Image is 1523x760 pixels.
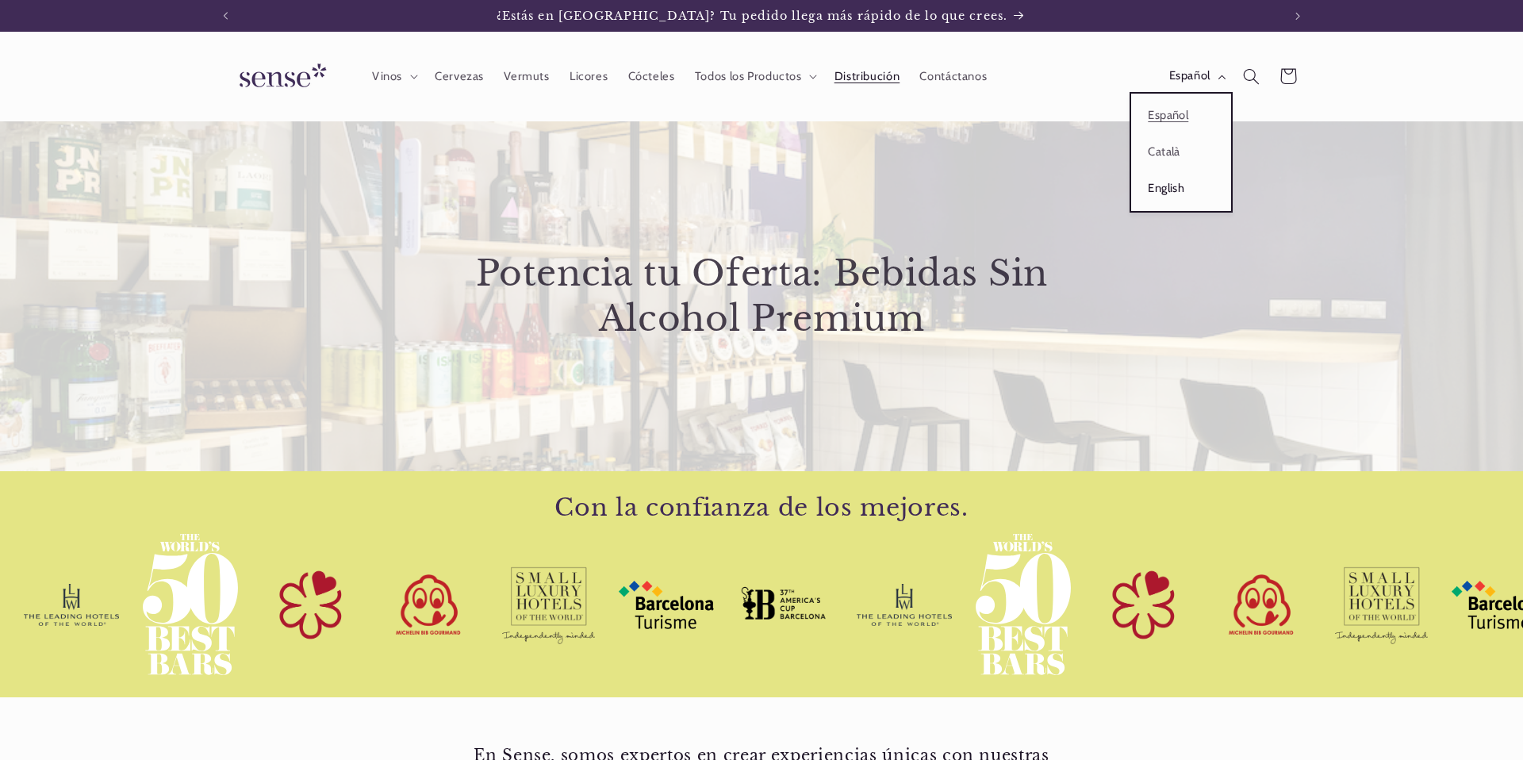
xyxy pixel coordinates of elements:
span: Licores [570,69,608,84]
a: Sense [214,48,346,106]
span: Contáctanos [919,69,987,84]
img: Michelin Star Alcohol Free [1094,559,1189,651]
a: Contáctanos [910,59,997,94]
span: Cervezas [435,69,484,84]
h2: Potencia tu Oferta: Bebidas Sin Alcohol Premium [420,251,1103,341]
a: Distribución [824,59,910,94]
span: Vinos [372,69,402,84]
a: Vermuts [494,59,560,94]
img: MichelinBibGourmandAlcoholFree [380,568,475,641]
button: Español [1159,60,1233,92]
a: Cervezas [424,59,493,94]
span: Vermuts [504,69,549,84]
summary: Todos los Productos [685,59,824,94]
span: ¿Estás en [GEOGRAPHIC_DATA]? Tu pedido llega más rápido de lo que crees. [497,9,1007,23]
img: Sense [221,54,340,99]
span: Distribución [834,69,900,84]
summary: Vinos [362,59,424,94]
a: Licores [559,59,618,94]
img: Michelin Star Alcohol Free [261,559,356,651]
a: English [1131,171,1231,207]
a: Català [1131,134,1231,171]
summary: Búsqueda [1233,58,1269,94]
img: MichelinBibGourmandAlcoholFree [1213,568,1308,641]
a: Cócteles [618,59,685,94]
span: Cócteles [628,69,675,84]
a: Español [1131,98,1231,134]
span: Todos los Productos [695,69,802,84]
span: Español [1169,67,1210,85]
